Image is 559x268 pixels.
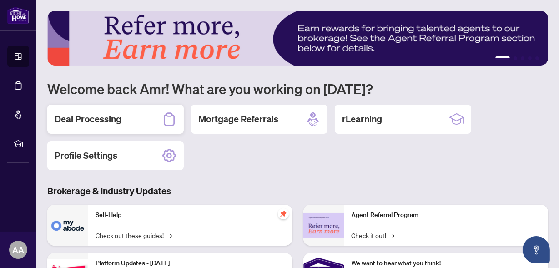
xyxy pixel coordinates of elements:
[47,205,88,246] img: Self-Help
[47,80,548,97] h1: Welcome back Amr! What are you working on [DATE]?
[352,230,395,240] a: Check it out!→
[96,210,285,220] p: Self-Help
[514,56,517,60] button: 2
[390,230,395,240] span: →
[528,56,532,60] button: 4
[278,208,289,219] span: pushpin
[523,236,550,263] button: Open asap
[55,149,117,162] h2: Profile Settings
[352,210,541,220] p: Agent Referral Program
[303,213,344,238] img: Agent Referral Program
[96,230,172,240] a: Check out these guides!→
[535,56,539,60] button: 5
[342,113,382,126] h2: rLearning
[167,230,172,240] span: →
[495,56,510,60] button: 1
[12,243,24,256] span: AA
[47,11,548,66] img: Slide 0
[55,113,121,126] h2: Deal Processing
[7,7,29,24] img: logo
[198,113,278,126] h2: Mortgage Referrals
[47,185,548,197] h3: Brokerage & Industry Updates
[521,56,524,60] button: 3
